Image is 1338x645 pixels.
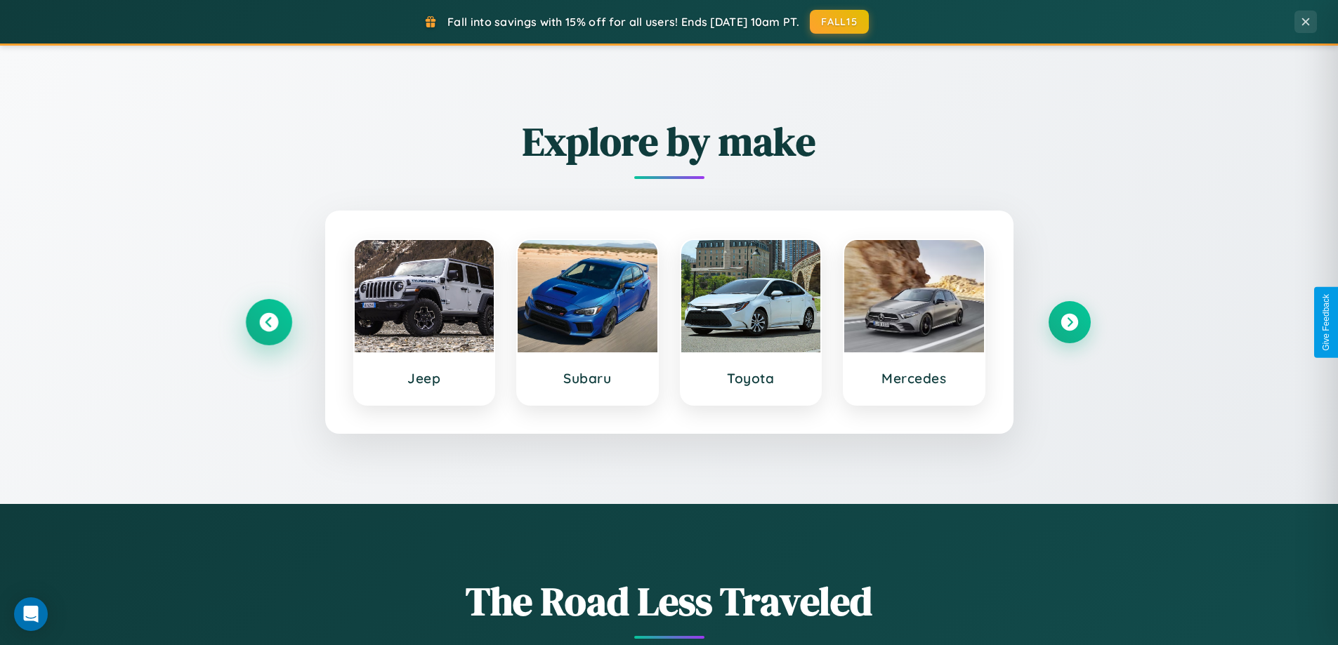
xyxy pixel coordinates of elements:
h3: Subaru [532,370,643,387]
span: Fall into savings with 15% off for all users! Ends [DATE] 10am PT. [447,15,799,29]
h3: Toyota [695,370,807,387]
h1: The Road Less Traveled [248,574,1091,628]
h3: Jeep [369,370,480,387]
div: Open Intercom Messenger [14,597,48,631]
h3: Mercedes [858,370,970,387]
h2: Explore by make [248,114,1091,168]
button: FALL15 [810,10,869,34]
div: Give Feedback [1321,294,1331,351]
